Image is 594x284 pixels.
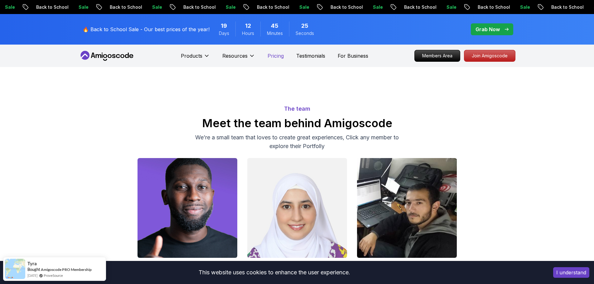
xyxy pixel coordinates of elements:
[181,52,210,65] button: Products
[192,133,402,151] p: We’re a small team that loves to create great experiences, Click any member to explore their Port...
[219,4,239,10] p: Sale
[268,52,284,60] a: Pricing
[5,259,25,279] img: provesource social proof notification image
[146,4,166,10] p: Sale
[30,4,72,10] p: Back to School
[464,50,515,61] p: Join Amigoscode
[221,22,227,30] span: 19 Days
[222,52,255,65] button: Resources
[250,4,293,10] p: Back to School
[41,267,92,272] a: Amigoscode PRO Membership
[338,52,368,60] a: For Business
[219,30,229,36] span: Days
[440,4,460,10] p: Sale
[245,22,251,30] span: 12 Hours
[476,26,500,33] p: Grab Now
[177,4,219,10] p: Back to School
[27,273,37,278] span: [DATE]
[414,50,460,62] a: Members Area
[415,50,460,61] p: Members Area
[247,158,347,258] img: Chaimaa Safi_team
[72,4,92,10] p: Sale
[181,52,202,60] p: Products
[271,22,278,30] span: 45 Minutes
[138,158,237,258] img: Nelson Djalo_team
[83,26,210,33] p: 🔥 Back to School Sale - Our best prices of the year!
[79,104,515,113] p: The team
[464,50,515,62] a: Join Amigoscode
[301,22,308,30] span: 25 Seconds
[103,4,146,10] p: Back to School
[553,267,589,278] button: Accept cookies
[398,4,440,10] p: Back to School
[44,273,63,278] a: ProveSource
[27,261,37,266] span: Tyra
[242,30,254,36] span: Hours
[267,30,283,36] span: Minutes
[366,4,386,10] p: Sale
[79,117,515,129] h2: Meet the team behind Amigoscode
[296,52,325,60] a: Testimonials
[27,267,40,272] span: Bought
[5,266,544,279] div: This website uses cookies to enhance the user experience.
[471,4,514,10] p: Back to School
[545,4,587,10] p: Back to School
[357,158,457,258] img: Ömer Fadil_team
[293,4,313,10] p: Sale
[324,4,366,10] p: Back to School
[296,30,314,36] span: Seconds
[222,52,248,60] p: Resources
[514,4,534,10] p: Sale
